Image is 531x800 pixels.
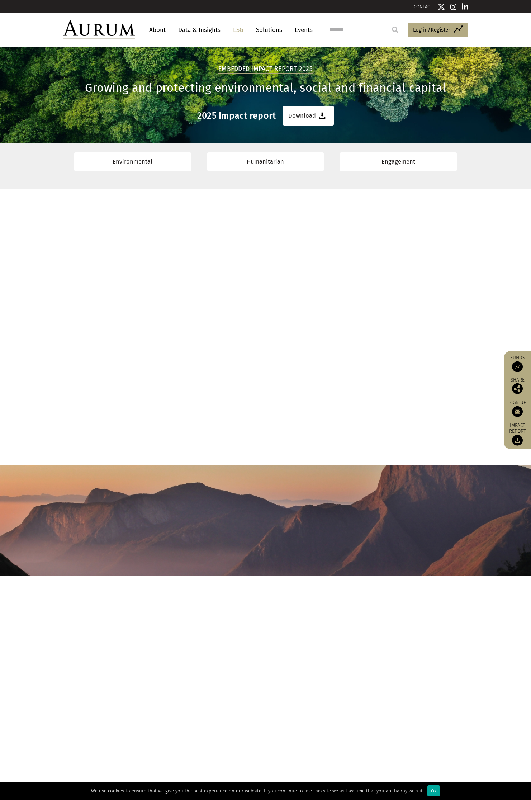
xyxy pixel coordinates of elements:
[413,25,450,34] span: Log in/Register
[291,23,313,37] a: Events
[512,361,523,372] img: Access Funds
[438,3,445,10] img: Twitter icon
[63,81,468,95] h1: Growing and protecting environmental, social and financial capital
[252,23,286,37] a: Solutions
[512,383,523,394] img: Share this post
[175,23,224,37] a: Data & Insights
[507,377,527,394] div: Share
[507,422,527,446] a: Impact report
[74,152,191,171] a: Environmental
[507,354,527,372] a: Funds
[146,23,169,37] a: About
[283,106,334,126] a: Download
[63,20,135,39] img: Aurum
[427,785,440,796] div: Ok
[207,152,324,171] a: Humanitarian
[462,3,468,10] img: Linkedin icon
[507,399,527,417] a: Sign up
[408,23,468,38] a: Log in/Register
[450,3,457,10] img: Instagram icon
[340,152,457,171] a: Engagement
[414,4,432,9] a: CONTACT
[229,23,247,37] a: ESG
[197,110,276,121] h3: 2025 Impact report
[218,65,313,74] h2: Embedded Impact report 2025
[388,23,402,37] input: Submit
[512,406,523,417] img: Sign up to our newsletter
